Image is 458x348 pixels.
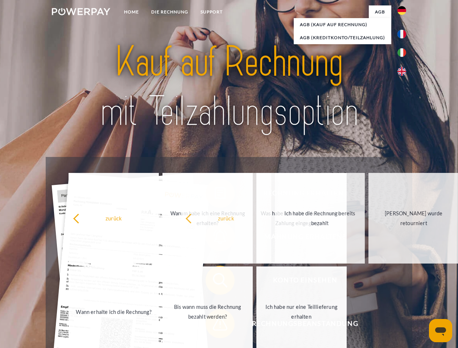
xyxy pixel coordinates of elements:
[118,5,145,18] a: Home
[73,307,154,316] div: Wann erhalte ich die Rechnung?
[397,30,406,38] img: fr
[294,18,391,31] a: AGB (Kauf auf Rechnung)
[185,213,267,223] div: zurück
[279,208,361,228] div: Ich habe die Rechnung bereits bezahlt
[52,8,110,15] img: logo-powerpay-white.svg
[261,302,342,322] div: Ich habe nur eine Teillieferung erhalten
[369,5,391,18] a: agb
[69,35,389,139] img: title-powerpay_de.svg
[373,208,454,228] div: [PERSON_NAME] wurde retourniert
[397,6,406,15] img: de
[294,31,391,44] a: AGB (Kreditkonto/Teilzahlung)
[397,67,406,76] img: en
[167,302,248,322] div: Bis wann muss die Rechnung bezahlt werden?
[167,208,248,228] div: Warum habe ich eine Rechnung erhalten?
[397,48,406,57] img: it
[73,213,154,223] div: zurück
[194,5,229,18] a: SUPPORT
[145,5,194,18] a: DIE RECHNUNG
[429,319,452,342] iframe: Schaltfläche zum Öffnen des Messaging-Fensters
